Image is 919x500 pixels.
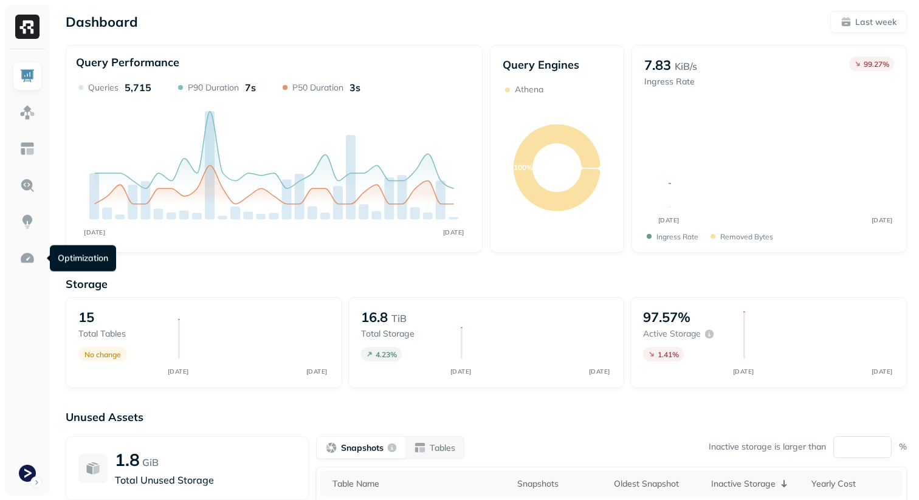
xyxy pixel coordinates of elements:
[871,216,892,224] tspan: [DATE]
[50,245,116,272] div: Optimization
[732,368,754,375] tspan: [DATE]
[644,76,697,87] p: Ingress Rate
[19,141,35,157] img: Asset Explorer
[19,177,35,193] img: Query Explorer
[245,81,256,94] p: 7s
[656,232,698,241] p: Ingress Rate
[66,410,907,424] p: Unused Assets
[332,478,505,490] div: Table Name
[142,455,159,470] p: GiB
[78,309,94,326] p: 15
[430,442,455,454] p: Tables
[643,309,690,326] p: 97.57%
[78,328,166,340] p: Total tables
[341,442,384,454] p: Snapshots
[899,441,907,453] p: %
[675,59,697,74] p: KiB/s
[15,15,40,39] img: Ryft
[115,449,140,470] p: 1.8
[614,478,698,490] div: Oldest Snapshot
[391,311,407,326] p: TiB
[644,57,671,74] p: 7.83
[658,216,679,224] tspan: [DATE]
[306,368,328,375] tspan: [DATE]
[855,16,897,28] p: Last week
[84,350,121,359] p: No change
[168,368,189,375] tspan: [DATE]
[66,13,138,30] p: Dashboard
[514,163,533,172] text: 100%
[643,328,701,340] p: Active storage
[349,81,360,94] p: 3s
[450,368,472,375] tspan: [DATE]
[361,328,449,340] p: Total storage
[443,228,464,236] tspan: [DATE]
[19,214,35,230] img: Insights
[292,82,343,94] p: P50 Duration
[115,473,296,487] p: Total Unused Storage
[84,228,105,236] tspan: [DATE]
[125,81,151,94] p: 5,715
[19,250,35,266] img: Optimization
[864,60,889,69] p: 99.27 %
[66,277,907,291] p: Storage
[830,11,907,33] button: Last week
[811,478,897,490] div: Yearly Cost
[188,82,239,94] p: P90 Duration
[19,104,35,120] img: Assets
[19,465,36,482] img: Terminal
[720,232,773,241] p: Removed bytes
[88,82,119,94] p: Queries
[711,478,776,490] p: Inactive Storage
[76,55,179,69] p: Query Performance
[709,441,826,453] p: Inactive storage is larger than
[19,68,35,84] img: Dashboard
[589,368,610,375] tspan: [DATE]
[517,478,602,490] div: Snapshots
[376,350,397,359] p: 4.23 %
[871,368,892,375] tspan: [DATE]
[515,84,543,95] p: Athena
[503,58,611,72] p: Query Engines
[361,309,388,326] p: 16.8
[658,350,679,359] p: 1.41 %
